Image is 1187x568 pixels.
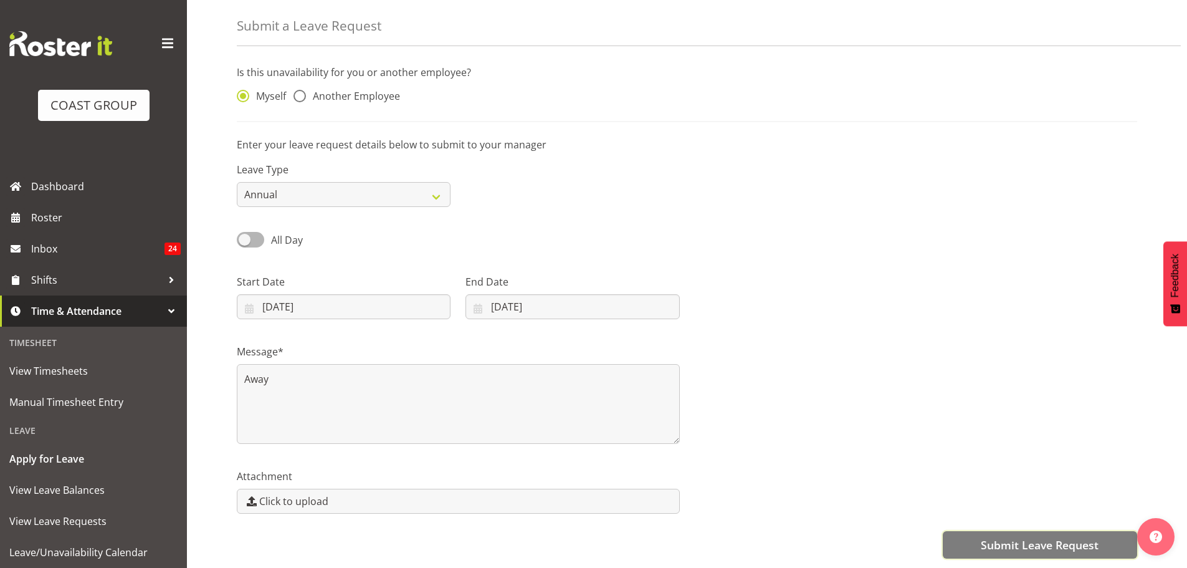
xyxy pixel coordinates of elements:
span: Dashboard [31,177,181,196]
a: Manual Timesheet Entry [3,387,184,418]
span: Roster [31,208,181,227]
img: help-xxl-2.png [1150,531,1162,543]
span: View Leave Balances [9,481,178,499]
a: View Leave Balances [3,474,184,506]
span: Leave/Unavailability Calendar [9,543,178,562]
span: Myself [249,90,286,102]
span: 24 [164,243,181,255]
input: Click to select... [465,294,679,319]
span: Apply for Leave [9,450,178,468]
span: Shifts [31,271,162,289]
div: Leave [3,418,184,443]
span: View Timesheets [9,362,178,380]
span: Another Employee [306,90,400,102]
div: Timesheet [3,330,184,355]
button: Submit Leave Request [943,531,1137,559]
p: Is this unavailability for you or another employee? [237,65,1137,80]
span: View Leave Requests [9,512,178,531]
h4: Submit a Leave Request [237,19,381,33]
label: Start Date [237,274,450,289]
a: Leave/Unavailability Calendar [3,537,184,568]
label: Message* [237,344,680,359]
span: Feedback [1170,254,1181,297]
button: Feedback - Show survey [1163,241,1187,326]
input: Click to select... [237,294,450,319]
a: Apply for Leave [3,443,184,474]
p: Enter your leave request details below to submit to your manager [237,137,1137,152]
label: Attachment [237,469,680,484]
label: End Date [465,274,679,289]
div: COAST GROUP [50,96,137,115]
a: View Timesheets [3,355,184,387]
label: Leave Type [237,162,450,177]
img: Rosterit website logo [9,31,112,56]
span: Time & Attendance [31,302,162,320]
span: Manual Timesheet Entry [9,393,178,412]
span: Inbox [31,239,164,258]
span: Submit Leave Request [981,537,1099,553]
a: View Leave Requests [3,506,184,537]
span: Click to upload [259,494,328,509]
span: All Day [271,233,303,247]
